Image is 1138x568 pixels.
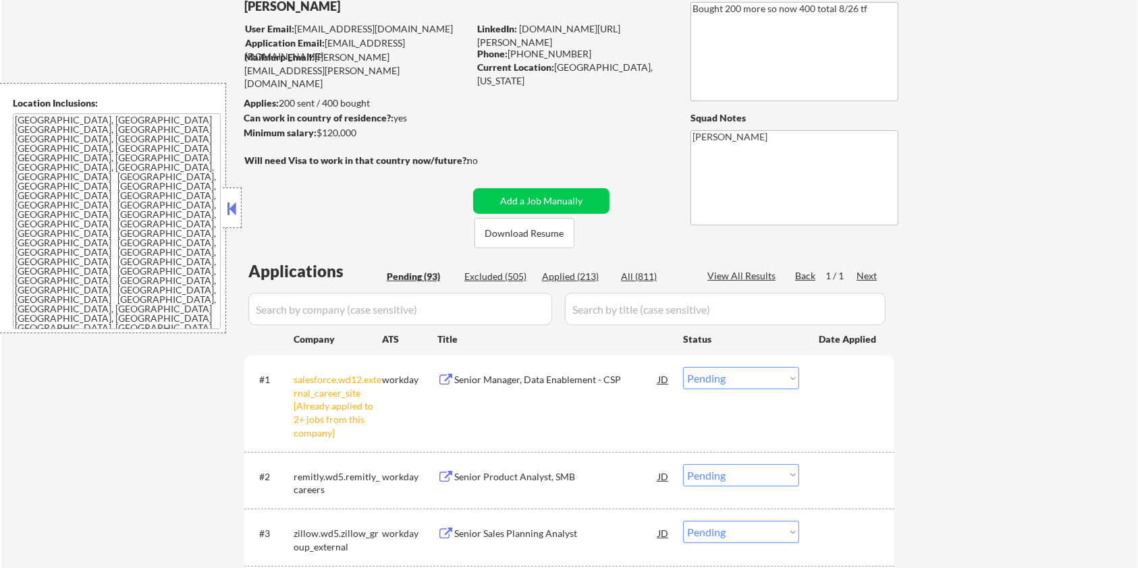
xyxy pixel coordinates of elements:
[244,154,469,166] strong: Will need Visa to work in that country now/future?:
[382,527,437,540] div: workday
[244,111,464,125] div: yes
[245,37,325,49] strong: Application Email:
[244,51,468,90] div: [PERSON_NAME][EMAIL_ADDRESS][PERSON_NAME][DOMAIN_NAME]
[454,373,658,387] div: Senior Manager, Data Enablement - CSP
[657,521,670,545] div: JD
[542,270,609,283] div: Applied (213)
[294,527,382,553] div: zillow.wd5.zillow_group_external
[477,23,622,48] a: [DOMAIN_NAME][URL] [PERSON_NAME]
[259,470,283,484] div: #2
[387,270,454,283] div: Pending (93)
[245,22,468,36] div: [EMAIL_ADDRESS][DOMAIN_NAME]
[454,470,658,484] div: Senior Product Analyst, SMB
[477,61,668,87] div: [GEOGRAPHIC_DATA], [US_STATE]
[657,464,670,488] div: JD
[565,293,886,325] input: Search by title (case sensitive)
[454,527,658,540] div: Senior Sales Planning Analyst
[825,269,857,283] div: 1 / 1
[244,97,279,109] strong: Applies:
[294,333,382,346] div: Company
[248,263,382,279] div: Applications
[683,326,799,351] div: Status
[857,269,878,283] div: Next
[382,470,437,484] div: workday
[244,96,468,110] div: 200 sent / 400 bought
[245,23,294,34] strong: User Email:
[244,126,468,140] div: $120,000
[690,111,898,125] div: Squad Notes
[477,47,668,61] div: [PHONE_NUMBER]
[795,269,817,283] div: Back
[259,373,283,387] div: #1
[819,333,878,346] div: Date Applied
[294,373,382,439] div: salesforce.wd12.external_career_site [Already applied to 2+ jobs from this company]
[294,470,382,496] div: remitly.wd5.remitly_careers
[13,96,221,110] div: Location Inclusions:
[437,333,670,346] div: Title
[244,51,315,63] strong: Mailslurp Email:
[477,61,554,73] strong: Current Location:
[464,270,532,283] div: Excluded (505)
[475,218,574,248] button: Download Resume
[382,373,437,387] div: workday
[477,48,508,59] strong: Phone:
[382,333,437,346] div: ATS
[477,23,517,34] strong: LinkedIn:
[244,127,317,138] strong: Minimum salary:
[621,270,688,283] div: All (811)
[473,188,609,214] button: Add a Job Manually
[467,154,506,167] div: no
[245,36,468,63] div: [EMAIL_ADDRESS][DOMAIN_NAME]
[248,293,552,325] input: Search by company (case sensitive)
[657,367,670,391] div: JD
[259,527,283,540] div: #3
[244,112,394,123] strong: Can work in country of residence?:
[707,269,780,283] div: View All Results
